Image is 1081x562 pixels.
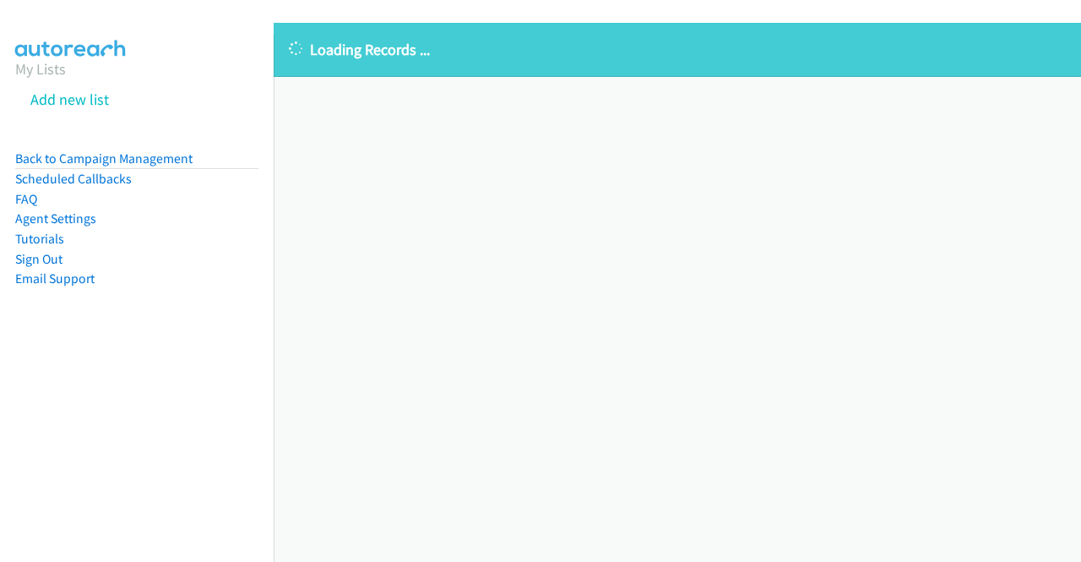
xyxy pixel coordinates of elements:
a: Sign Out [15,251,62,267]
a: FAQ [15,191,37,207]
a: Scheduled Callbacks [15,171,132,187]
p: Loading Records ... [289,38,1066,61]
a: Tutorials [15,231,64,247]
a: Agent Settings [15,210,96,226]
a: Add new list [30,90,109,109]
a: Email Support [15,270,95,286]
a: Back to Campaign Management [15,150,193,166]
a: My Lists [15,59,66,79]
